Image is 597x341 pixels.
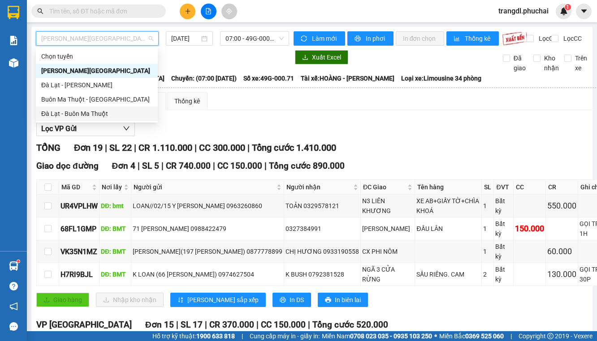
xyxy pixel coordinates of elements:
[36,107,158,121] div: Đà Lạt - Buôn Ma Thuột
[491,5,556,17] span: trangdl.phuchai
[335,295,361,305] span: In biên lai
[8,51,99,63] div: 0987292947
[325,297,331,304] span: printer
[571,53,591,73] span: Trên xe
[187,295,259,305] span: [PERSON_NAME] sắp xếp
[41,32,153,45] span: Gia Lai - Đà Lạt
[134,182,275,192] span: Người gửi
[495,196,512,216] div: Bất kỳ
[59,195,99,217] td: UR4VPLHW
[8,9,22,18] span: Gửi:
[242,331,243,341] span: |
[36,64,158,78] div: Gia Lai - Đà Lạt
[142,161,159,171] span: SL 5
[105,9,126,18] span: Nhận:
[105,8,177,29] div: Bến Xe Đức Long
[295,50,348,64] button: downloadXuất Excel
[580,7,588,15] span: caret-down
[416,224,480,234] div: ĐẦU LÂN
[286,269,359,279] div: K BUSH 0792381528
[286,247,359,256] div: CHỊ HƯƠNG 0933190558
[36,122,135,136] button: Lọc VP Gửi
[541,53,562,73] span: Kho nhận
[9,302,18,311] span: notification
[61,200,98,212] div: UR4VPLHW
[205,8,212,14] span: file-add
[312,320,388,330] span: Tổng cước 520.000
[36,92,158,107] div: Buôn Ma Thuột - Đà Lạt
[243,73,294,83] span: Số xe: 49G-000.71
[273,293,311,307] button: printerIn DS
[134,142,136,153] span: |
[221,4,237,19] button: aim
[96,293,164,307] button: downloadNhập kho nhận
[434,334,437,338] span: ⚪️
[9,322,18,331] span: message
[294,31,345,46] button: syncLàm mới
[362,224,413,234] div: [PERSON_NAME]
[560,34,583,43] span: Lọc CC
[269,161,345,171] span: Tổng cước 890.000
[209,320,254,330] span: CR 370.000
[171,34,199,43] input: 14/09/2025
[41,80,152,90] div: Đà Lạt - [PERSON_NAME]
[483,247,492,256] div: 1
[510,331,512,341] span: |
[8,29,99,51] div: [PERSON_NAME] ( 250 3/4 )
[502,31,528,46] img: 9k=
[59,217,99,240] td: 68FL1GMP
[36,293,89,307] button: uploadGiao hàng
[59,263,99,286] td: H7RI9BJL
[302,54,308,61] span: download
[161,161,164,171] span: |
[322,331,432,341] span: Miền Nam
[105,47,118,56] span: DĐ:
[102,182,122,192] span: Nơi lấy
[101,247,130,256] div: DĐ: BMT
[446,31,499,46] button: bar-chartThống kê
[495,242,512,261] div: Bất kỳ
[566,4,569,10] span: 1
[176,320,178,330] span: |
[576,4,592,19] button: caret-down
[362,264,413,284] div: NGÃ 3 CỬA RỪNG
[286,182,351,192] span: Người nhận
[166,161,211,171] span: CR 740.000
[256,320,259,330] span: |
[494,180,514,195] th: ĐVT
[133,269,282,279] div: K LOAN (66 [PERSON_NAME]) 0974627504
[416,196,480,216] div: XE AB+GIẤY TỜ+CHÌA KHOÁ
[495,264,512,284] div: Bất kỳ
[535,34,558,43] span: Lọc CR
[61,223,98,234] div: 68FL1GMP
[105,142,107,153] span: |
[21,63,38,79] span: BX
[362,247,413,256] div: CX PHI NÔM
[264,161,267,171] span: |
[199,142,245,153] span: CC 300.000
[36,49,158,64] div: Chọn tuyến
[41,51,152,61] div: Chọn tuyến
[205,320,207,330] span: |
[195,142,197,153] span: |
[41,123,77,134] span: Lọc VP Gửi
[280,297,286,304] span: printer
[250,331,320,341] span: Cung cấp máy in - giấy in:
[465,332,504,340] strong: 0369 525 060
[225,32,283,45] span: 07:00 - 49G-000.71
[145,320,174,330] span: Đơn 15
[101,201,130,211] div: DĐ: bmt
[196,332,235,340] strong: 1900 633 818
[416,269,480,279] div: SẦU RIÊNG. CAM
[105,29,177,42] div: 0967601515
[318,293,368,307] button: printerIn biên lai
[9,261,18,271] img: warehouse-icon
[483,269,492,279] div: 2
[482,180,494,195] th: SL
[133,201,282,211] div: LOAN//02/15 Y [PERSON_NAME] 0963260860
[37,8,43,14] span: search
[547,333,554,339] span: copyright
[308,320,310,330] span: |
[465,34,492,43] span: Thống kê
[560,7,568,15] img: icon-new-feature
